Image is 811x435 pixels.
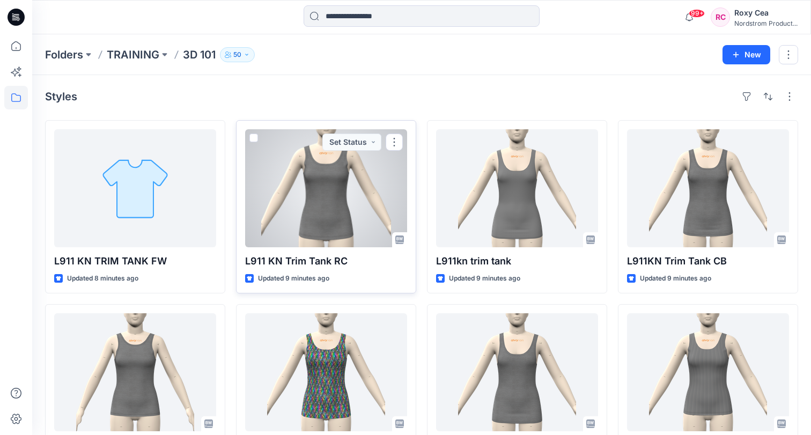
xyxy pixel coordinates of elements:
[45,90,77,103] h4: Styles
[54,129,216,247] a: L911 KN TRIM TANK FW
[734,6,798,19] div: Roxy Cea
[245,129,407,247] a: L911 KN Trim Tank RC
[436,313,598,431] a: L911 KN Trim Tank IH
[722,45,770,64] button: New
[449,273,520,284] p: Updated 9 minutes ago
[245,254,407,269] p: L911 KN Trim Tank RC
[258,273,329,284] p: Updated 9 minutes ago
[245,313,407,431] a: L911 KN TRIM TANK RL
[436,129,598,247] a: L911kn trim tank
[233,49,241,61] p: 50
[734,19,798,27] div: Nordstrom Product...
[67,273,138,284] p: Updated 8 minutes ago
[436,254,598,269] p: L911kn trim tank
[45,47,83,62] a: Folders
[627,254,789,269] p: L911KN Trim Tank CB
[54,254,216,269] p: L911 KN TRIM TANK FW
[220,47,255,62] button: 50
[689,9,705,18] span: 99+
[627,129,789,247] a: L911KN Trim Tank CB
[183,47,216,62] p: 3D 101
[54,313,216,431] a: L911 KN TRIM TANK AH
[640,273,711,284] p: Updated 9 minutes ago
[711,8,730,27] div: RC
[627,313,789,431] a: L911KN TRIM TANK KW
[107,47,159,62] a: TRAINING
